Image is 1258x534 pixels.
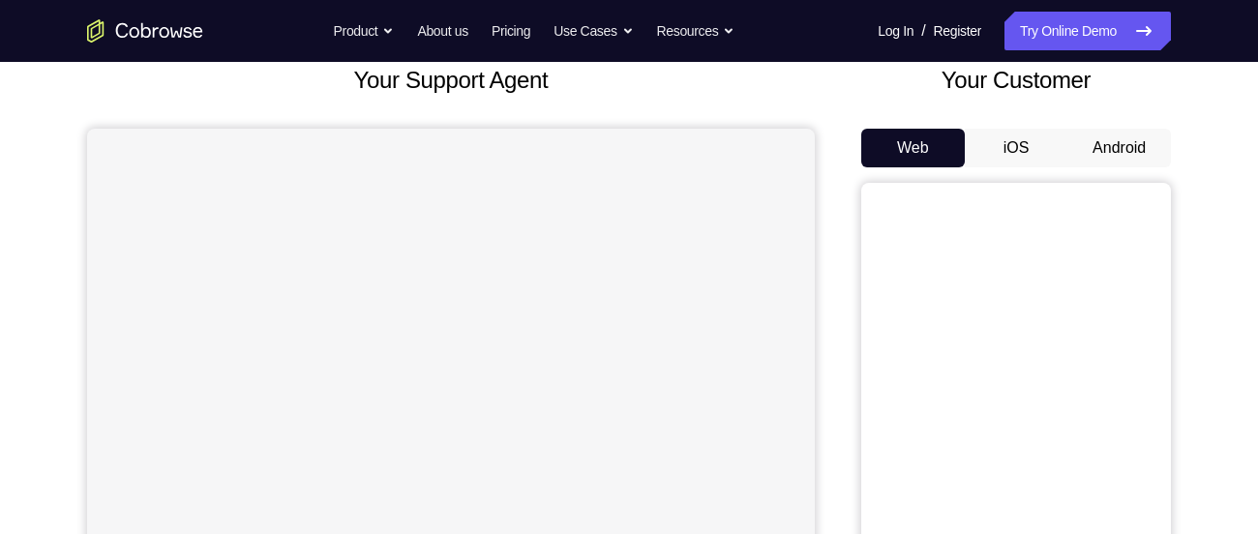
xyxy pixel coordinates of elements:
[965,129,1068,167] button: iOS
[861,63,1171,98] h2: Your Customer
[861,129,965,167] button: Web
[554,12,633,50] button: Use Cases
[334,12,395,50] button: Product
[87,19,203,43] a: Go to the home page
[878,12,914,50] a: Log In
[1067,129,1171,167] button: Android
[934,12,981,50] a: Register
[921,19,925,43] span: /
[492,12,530,50] a: Pricing
[1004,12,1171,50] a: Try Online Demo
[657,12,735,50] button: Resources
[87,63,815,98] h2: Your Support Agent
[417,12,467,50] a: About us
